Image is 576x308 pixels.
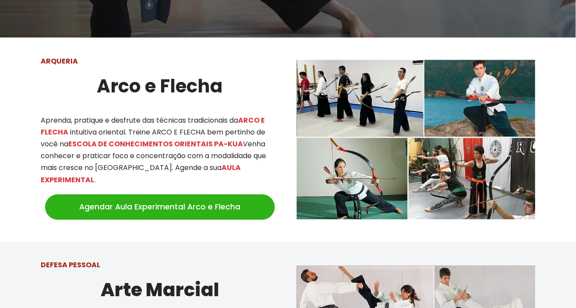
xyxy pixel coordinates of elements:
h2: Arte Marcial [41,276,279,305]
mark: ARCO E FLECHA [41,115,265,137]
strong: ARQUERIA [41,56,78,66]
strong: DEFESA PESSOAL [41,260,100,270]
strong: Arco e Flecha [97,73,223,99]
mark: ESCOLA DE CONHECIMENTOS ORIENTAIS PA-KUA [68,139,243,149]
p: Aprenda, pratique e desfrute das técnicas tradicionais da intuitiva oriental. Treine ARCO E FLECH... [41,114,279,186]
mark: AULA EXPERIMENTAL [41,163,241,184]
a: Agendar Aula Experimental Arco e Flecha [45,195,275,220]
